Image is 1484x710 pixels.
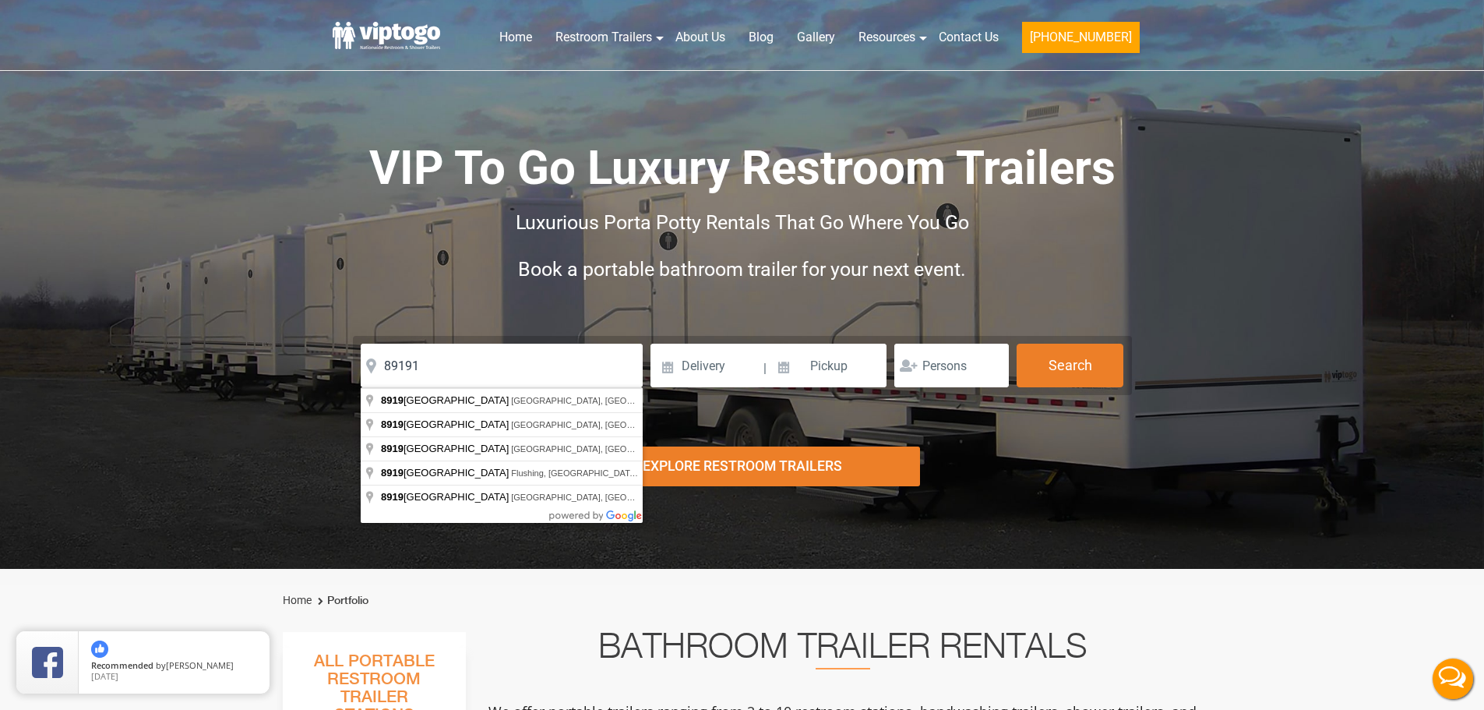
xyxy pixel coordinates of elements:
span: [GEOGRAPHIC_DATA], [GEOGRAPHIC_DATA], [GEOGRAPHIC_DATA] [511,444,788,454]
input: Pickup [769,344,887,387]
button: Live Chat [1422,648,1484,710]
span: [GEOGRAPHIC_DATA], [GEOGRAPHIC_DATA], [GEOGRAPHIC_DATA] [511,493,788,502]
a: About Us [664,20,737,55]
span: [GEOGRAPHIC_DATA] [381,419,511,430]
span: [GEOGRAPHIC_DATA] [381,467,511,479]
a: Blog [737,20,785,55]
span: | [763,344,767,394]
span: Flushing, [GEOGRAPHIC_DATA], [GEOGRAPHIC_DATA] [511,468,731,478]
span: [GEOGRAPHIC_DATA] [381,443,511,454]
input: Where do you need your restroom? [361,344,643,387]
span: [DATE] [91,670,118,682]
span: [GEOGRAPHIC_DATA], [GEOGRAPHIC_DATA], [GEOGRAPHIC_DATA] [511,396,788,405]
a: [PHONE_NUMBER] [1010,20,1151,62]
span: Book a portable bathroom trailer for your next event. [518,258,966,281]
span: 8919 [381,419,404,430]
span: [GEOGRAPHIC_DATA], [GEOGRAPHIC_DATA], [GEOGRAPHIC_DATA] [511,420,788,429]
img: thumbs up icon [91,641,108,658]
span: Recommended [91,659,153,671]
span: Luxurious Porta Potty Rentals That Go Where You Go [516,211,969,234]
span: 8919 [381,491,404,503]
a: Resources [847,20,927,55]
span: 8919 [381,443,404,454]
span: [PERSON_NAME] [166,659,234,671]
input: Delivery [650,344,762,387]
div: Explore Restroom Trailers [564,447,920,486]
a: Contact Us [927,20,1010,55]
button: Search [1017,344,1123,387]
img: Review Rating [32,647,63,678]
span: by [91,661,257,672]
span: VIP To Go Luxury Restroom Trailers [369,140,1116,196]
h2: Bathroom Trailer Rentals [487,632,1199,669]
input: Persons [894,344,1009,387]
li: Portfolio [314,592,368,610]
a: Home [283,594,312,606]
a: Home [488,20,544,55]
button: [PHONE_NUMBER] [1022,22,1140,53]
span: [GEOGRAPHIC_DATA] [381,491,511,503]
a: Restroom Trailers [544,20,664,55]
span: 8919 [381,394,404,406]
span: [GEOGRAPHIC_DATA] [381,394,511,406]
a: Gallery [785,20,847,55]
span: 8919 [381,467,404,479]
